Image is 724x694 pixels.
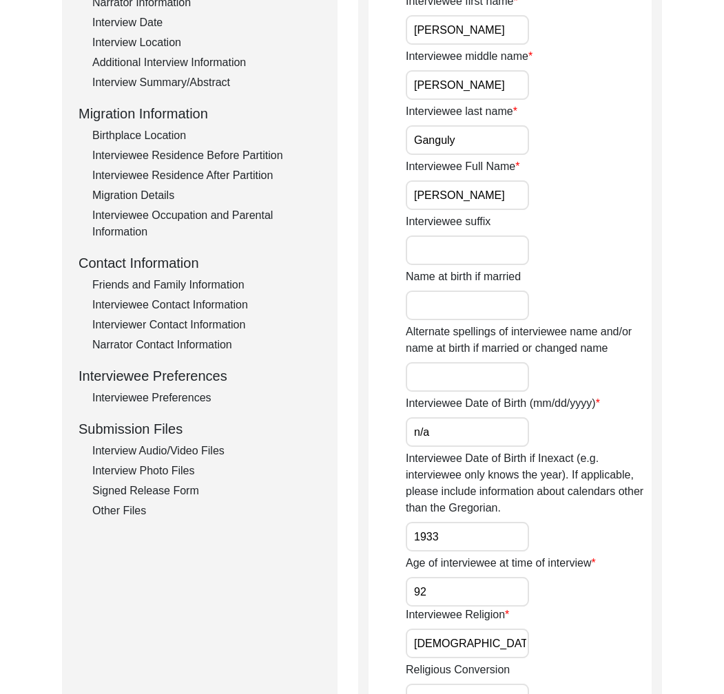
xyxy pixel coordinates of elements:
div: Migration Details [92,187,321,204]
label: Age of interviewee at time of interview [406,555,596,571]
div: Interviewee Residence Before Partition [92,147,321,164]
label: Interviewee suffix [406,213,490,230]
div: Interviewer Contact Information [92,317,321,333]
label: Alternate spellings of interviewee name and/or name at birth if married or changed name [406,324,652,357]
div: Additional Interview Information [92,54,321,71]
div: Interview Date [92,14,321,31]
div: Migration Information [79,103,321,124]
label: Name at birth if married [406,269,521,285]
div: Other Files [92,503,321,519]
div: Birthplace Location [92,127,321,144]
div: Interviewee Preferences [92,390,321,406]
div: Signed Release Form [92,483,321,499]
div: Narrator Contact Information [92,337,321,353]
label: Interviewee middle name [406,48,532,65]
label: Interviewee Religion [406,607,509,623]
div: Interviewee Preferences [79,366,321,386]
div: Friends and Family Information [92,277,321,293]
label: Interviewee Date of Birth (mm/dd/yyyy) [406,395,600,412]
label: Interviewee Date of Birth if Inexact (e.g. interviewee only knows the year). If applicable, pleas... [406,450,652,516]
div: Interview Photo Files [92,463,321,479]
div: Submission Files [79,419,321,439]
div: Interviewee Occupation and Parental Information [92,207,321,240]
label: Religious Conversion [406,662,510,678]
div: Interviewee Contact Information [92,297,321,313]
div: Interviewee Residence After Partition [92,167,321,184]
div: Interview Summary/Abstract [92,74,321,91]
label: Interviewee Full Name [406,158,519,175]
div: Contact Information [79,253,321,273]
div: Interview Audio/Video Files [92,443,321,459]
label: Interviewee last name [406,103,517,120]
div: Interview Location [92,34,321,51]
